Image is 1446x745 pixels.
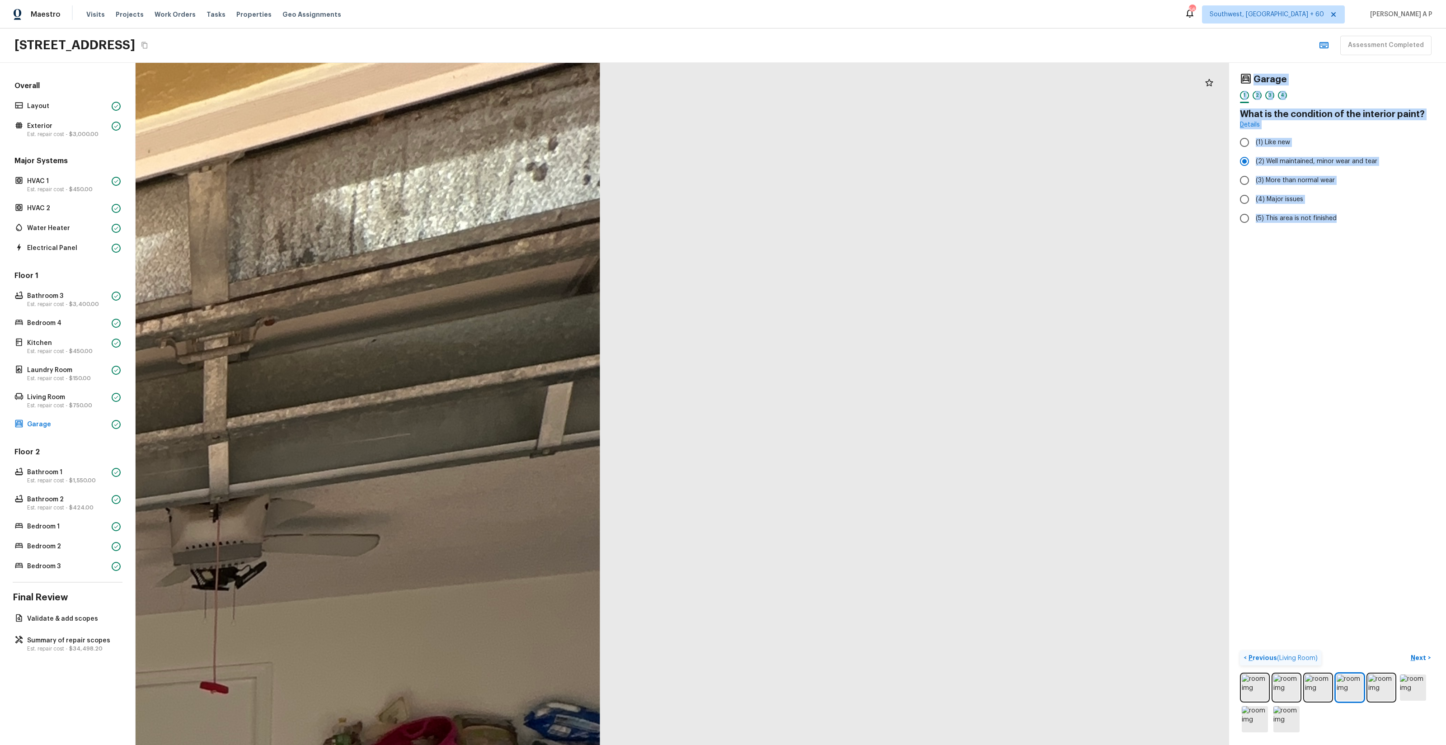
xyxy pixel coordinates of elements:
[13,81,122,93] h5: Overall
[1277,655,1318,661] span: ( Living Room )
[27,177,108,186] p: HVAC 1
[27,393,108,402] p: Living Room
[27,402,108,409] p: Est. repair cost -
[27,122,108,131] p: Exterior
[27,319,108,328] p: Bedroom 4
[1411,653,1428,662] p: Next
[1368,674,1394,701] img: room img
[1265,91,1274,100] div: 3
[1240,651,1321,665] button: <Previous(Living Room)
[69,187,93,192] span: $450.00
[27,468,108,477] p: Bathroom 1
[116,10,144,19] span: Projects
[1242,706,1268,732] img: room img
[1253,91,1262,100] div: 2
[1273,706,1300,732] img: room img
[13,592,122,604] h4: Final Review
[1400,674,1426,701] img: room img
[1240,120,1260,129] a: Details
[69,646,103,651] span: $34,498.20
[139,39,150,51] button: Copy Address
[27,292,108,301] p: Bathroom 3
[1254,74,1287,85] h4: Garage
[1256,138,1290,147] span: (1) Like new
[27,477,108,484] p: Est. repair cost -
[282,10,341,19] span: Geo Assignments
[27,375,108,382] p: Est. repair cost -
[27,522,108,531] p: Bedroom 1
[1242,674,1268,701] img: room img
[27,504,108,511] p: Est. repair cost -
[14,37,135,53] h2: [STREET_ADDRESS]
[13,156,122,168] h5: Major Systems
[27,244,108,253] p: Electrical Panel
[1240,91,1249,100] div: 1
[27,102,108,111] p: Layout
[27,224,108,233] p: Water Heater
[69,403,92,408] span: $750.00
[69,505,94,510] span: $424.00
[27,186,108,193] p: Est. repair cost -
[1256,176,1335,185] span: (3) More than normal wear
[31,10,61,19] span: Maestro
[69,349,93,354] span: $450.00
[1366,10,1432,19] span: [PERSON_NAME] A P
[69,478,96,483] span: $1,550.00
[1247,653,1318,663] p: Previous
[27,636,117,645] p: Summary of repair scopes
[27,614,117,623] p: Validate & add scopes
[27,131,108,138] p: Est. repair cost -
[1278,91,1287,100] div: 4
[27,645,117,652] p: Est. repair cost -
[155,10,196,19] span: Work Orders
[1256,214,1337,223] span: (5) This area is not finished
[236,10,272,19] span: Properties
[27,542,108,551] p: Bedroom 2
[1210,10,1324,19] span: Southwest, [GEOGRAPHIC_DATA] + 60
[69,132,99,137] span: $3,000.00
[1240,108,1435,120] h4: What is the condition of the interior paint?
[86,10,105,19] span: Visits
[1305,674,1331,701] img: room img
[27,204,108,213] p: HVAC 2
[69,376,91,381] span: $150.00
[27,366,108,375] p: Laundry Room
[1406,651,1435,665] button: Next>
[1256,157,1377,166] span: (2) Well maintained, minor wear and tear
[27,348,108,355] p: Est. repair cost -
[13,447,122,459] h5: Floor 2
[27,301,108,308] p: Est. repair cost -
[13,271,122,283] h5: Floor 1
[207,11,225,18] span: Tasks
[69,302,99,307] span: $3,400.00
[1337,674,1363,701] img: room img
[1273,674,1300,701] img: room img
[1189,5,1195,14] div: 565
[27,495,108,504] p: Bathroom 2
[27,420,108,429] p: Garage
[1256,195,1303,204] span: (4) Major issues
[27,339,108,348] p: Kitchen
[27,562,108,571] p: Bedroom 3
